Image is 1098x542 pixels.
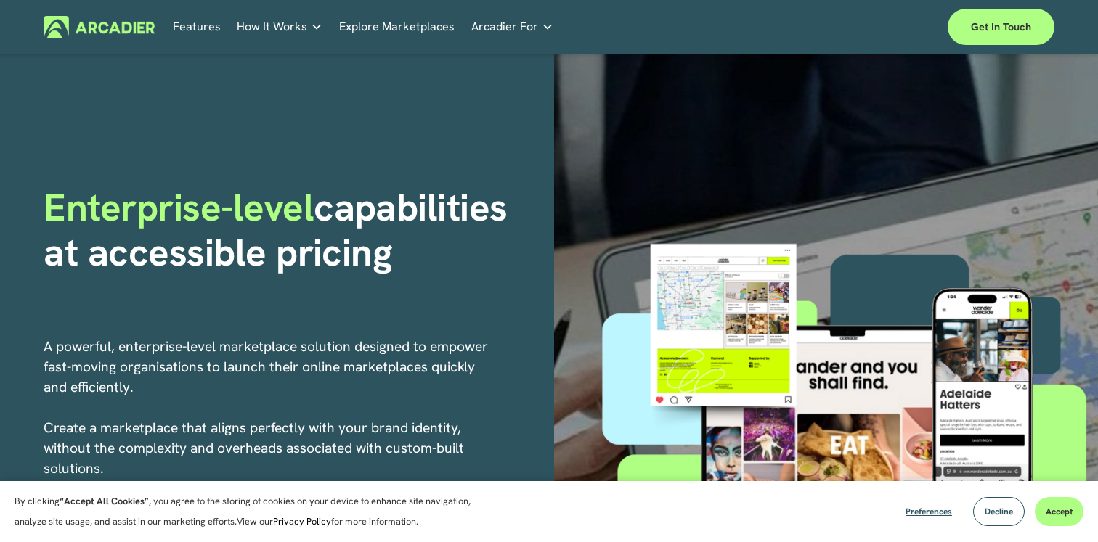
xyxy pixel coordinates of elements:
[273,515,331,527] a: Privacy Policy
[237,16,322,38] a: folder dropdown
[237,17,307,37] span: How It Works
[15,491,487,532] p: By clicking , you agree to the storing of cookies on your device to enhance site navigation, anal...
[44,182,314,232] span: Enterprise-level
[906,506,952,517] span: Preferences
[1035,497,1083,526] button: Accept
[44,16,155,38] img: Arcadier
[173,16,221,38] a: Features
[471,16,553,38] a: folder dropdown
[44,182,517,277] strong: capabilities at accessible pricing
[44,337,501,520] p: A powerful, enterprise-level marketplace solution designed to empower fast-moving organisations t...
[948,9,1054,45] a: Get in touch
[985,506,1013,517] span: Decline
[339,16,455,38] a: Explore Marketplaces
[60,495,149,507] strong: “Accept All Cookies”
[973,497,1025,526] button: Decline
[895,497,963,526] button: Preferences
[1046,506,1073,517] span: Accept
[471,17,538,37] span: Arcadier For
